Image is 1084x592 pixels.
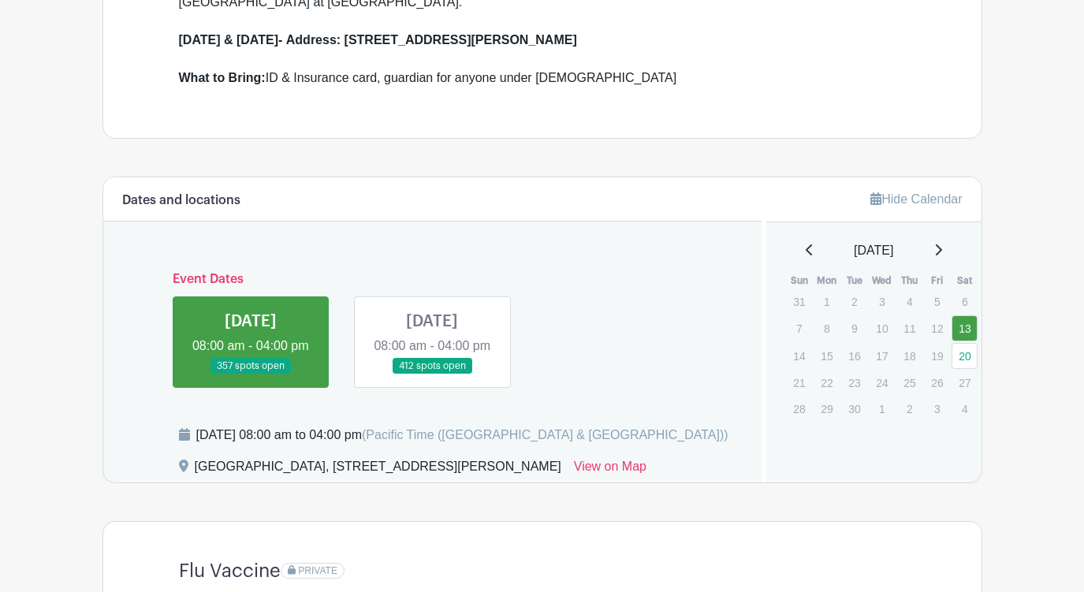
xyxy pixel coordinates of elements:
[869,370,895,395] p: 24
[786,397,812,421] p: 28
[869,316,895,341] p: 10
[785,273,813,289] th: Sun
[786,344,812,368] p: 14
[896,344,922,368] p: 18
[298,565,337,576] span: PRIVATE
[814,316,840,341] p: 8
[841,289,867,314] p: 2
[786,316,812,341] p: 7
[951,273,978,289] th: Sat
[870,192,962,206] a: Hide Calendar
[160,272,706,287] h6: Event Dates
[196,426,728,445] div: [DATE] 08:00 am to 04:00 pm
[841,397,867,421] p: 30
[896,397,922,421] p: 2
[814,370,840,395] p: 22
[841,316,867,341] p: 9
[841,344,867,368] p: 16
[924,397,950,421] p: 3
[813,273,840,289] th: Mon
[952,343,978,369] a: 20
[814,397,840,421] p: 29
[195,457,561,482] div: [GEOGRAPHIC_DATA], [STREET_ADDRESS][PERSON_NAME]
[924,289,950,314] p: 5
[869,397,895,421] p: 1
[179,33,577,84] strong: Address: [STREET_ADDRESS][PERSON_NAME] What to Bring:
[896,273,923,289] th: Thu
[952,370,978,395] p: 27
[574,457,646,482] a: View on Map
[362,428,728,441] span: (Pacific Time ([GEOGRAPHIC_DATA] & [GEOGRAPHIC_DATA]))
[952,397,978,421] p: 4
[786,370,812,395] p: 21
[896,370,922,395] p: 25
[952,289,978,314] p: 6
[896,316,922,341] p: 11
[122,193,240,208] h6: Dates and locations
[868,273,896,289] th: Wed
[814,344,840,368] p: 15
[814,289,840,314] p: 1
[179,560,281,583] h4: Flu Vaccine
[786,289,812,314] p: 31
[924,316,950,341] p: 12
[854,241,893,260] span: [DATE]
[952,315,978,341] a: 13
[869,344,895,368] p: 17
[896,289,922,314] p: 4
[923,273,951,289] th: Fri
[179,33,283,47] strong: [DATE] & [DATE]-
[924,344,950,368] p: 19
[840,273,868,289] th: Tue
[869,289,895,314] p: 3
[924,370,950,395] p: 26
[841,370,867,395] p: 23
